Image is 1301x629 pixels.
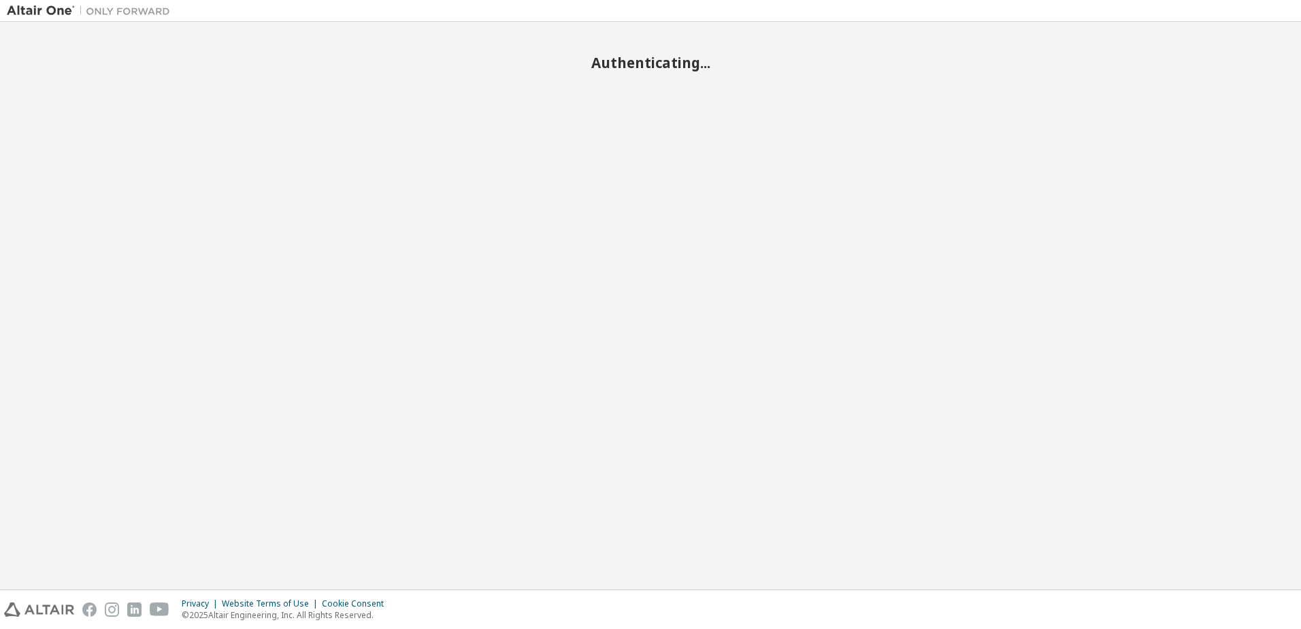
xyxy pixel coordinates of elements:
[182,609,392,621] p: © 2025 Altair Engineering, Inc. All Rights Reserved.
[82,602,97,617] img: facebook.svg
[182,598,222,609] div: Privacy
[127,602,142,617] img: linkedin.svg
[4,602,74,617] img: altair_logo.svg
[222,598,322,609] div: Website Terms of Use
[150,602,169,617] img: youtube.svg
[105,602,119,617] img: instagram.svg
[7,54,1294,71] h2: Authenticating...
[7,4,177,18] img: Altair One
[322,598,392,609] div: Cookie Consent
